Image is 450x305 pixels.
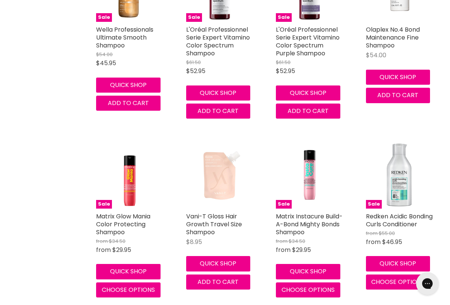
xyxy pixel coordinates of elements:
[197,107,239,115] span: Add to cart
[366,88,430,103] button: Add to cart
[109,238,126,245] span: $34.50
[96,78,161,93] button: Quick shop
[276,59,291,66] span: $61.50
[276,212,343,236] a: Matrix Instacure Build-A-Bond Mighty Bonds Shampoo
[276,141,343,209] img: Matrix Instacure Build-A-Bond Mighty Bonds Shampoo
[276,238,288,245] span: from
[96,246,111,254] span: from
[96,238,108,245] span: from
[186,274,251,290] button: Add to cart
[96,200,112,209] span: Sale
[96,96,161,111] button: Add to cart
[276,141,343,209] a: Matrix Instacure Build-A-Bond Mighty Bonds ShampooSale
[366,274,430,290] button: Choose options
[96,282,161,297] button: Choose options
[197,278,239,286] span: Add to cart
[282,285,335,294] span: Choose options
[366,238,381,246] span: from
[112,246,131,254] span: $29.95
[96,212,150,236] a: Matrix Glow Mania Color Protecting Shampoo
[108,99,149,107] span: Add to cart
[379,230,395,237] span: $55.00
[292,246,311,254] span: $29.95
[96,51,113,58] span: $54.00
[276,264,340,279] button: Quick shop
[366,70,430,85] button: Quick shop
[377,91,418,99] span: Add to cart
[186,85,251,101] button: Quick shop
[96,141,164,209] a: Matrix Glow Mania Color Protecting ShampooSale
[276,282,340,297] button: Choose options
[276,67,295,75] span: $52.95
[186,104,251,119] button: Add to cart
[102,285,155,294] span: Choose options
[96,59,116,67] span: $45.95
[366,230,378,237] span: from
[366,256,430,271] button: Quick shop
[289,238,305,245] span: $34.50
[276,200,292,209] span: Sale
[366,25,420,50] a: Olaplex No.4 Bond Maintenance Fine Shampoo
[186,25,250,58] a: L'Oréal Professionnel Serie Expert Vitamino Color Spectrum Shampoo
[276,246,291,254] span: from
[412,270,442,297] iframe: Gorgias live chat messenger
[186,256,251,271] button: Quick shop
[96,141,164,209] img: Matrix Glow Mania Color Protecting Shampoo
[276,25,340,58] a: L'Oréal Professionnel Serie Expert Vitamino Color Spectrum Purple Shampoo
[371,278,424,286] span: Choose options
[186,13,202,22] span: Sale
[366,200,382,209] span: Sale
[366,51,386,59] span: $54.00
[186,238,202,246] span: $8.95
[186,212,242,236] a: Vani-T Gloss Hair Growth Travel Size Shampoo
[186,67,205,75] span: $52.95
[288,107,329,115] span: Add to cart
[186,59,201,66] span: $61.50
[96,13,112,22] span: Sale
[186,141,254,209] img: Vani-T Gloss Hair Growth Travel Size Shampoo
[366,212,433,229] a: Redken Acidic Bonding Curls Conditioner
[276,104,340,119] button: Add to cart
[96,25,153,50] a: Wella Professionals Ultimate Smooth Shampoo
[366,141,433,209] a: Redken Acidic Bonding Curls ConditionerSale
[96,264,161,279] button: Quick shop
[276,13,292,22] span: Sale
[276,85,340,101] button: Quick shop
[382,238,402,246] span: $46.95
[366,141,433,209] img: Redken Acidic Bonding Curls Conditioner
